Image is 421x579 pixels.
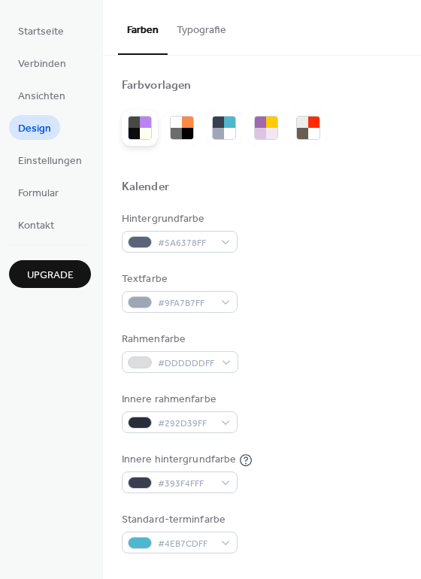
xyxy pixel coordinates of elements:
span: #DDDDDDFF [158,356,214,371]
div: Hintergrundfarbe [122,211,235,227]
span: #393F4FFF [158,476,214,492]
span: #9FA7B7FF [158,296,214,311]
span: Design [18,121,51,137]
button: Upgrade [9,260,91,288]
a: Formular [9,180,68,205]
span: Kontakt [18,218,54,234]
span: Verbinden [18,56,66,72]
span: #4EB7CDFF [158,536,214,552]
div: Innere hintergrundfarbe [122,452,236,468]
div: Kalender [122,180,169,196]
span: #5A6378FF [158,235,214,251]
span: Startseite [18,24,64,40]
div: Farbvorlagen [122,78,191,94]
a: Verbinden [9,50,75,75]
div: Innere rahmenfarbe [122,392,235,408]
a: Design [9,115,60,140]
div: Rahmenfarbe [122,332,235,347]
div: Standard-terminfarbe [122,512,235,528]
a: Startseite [9,18,73,43]
a: Ansichten [9,83,74,108]
a: Kontakt [9,212,63,237]
span: Upgrade [27,268,74,283]
span: Formular [18,186,59,202]
span: #292D39FF [158,416,214,432]
span: Ansichten [18,89,65,105]
span: Einstellungen [18,153,82,169]
a: Einstellungen [9,147,91,172]
div: Textfarbe [122,271,235,287]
